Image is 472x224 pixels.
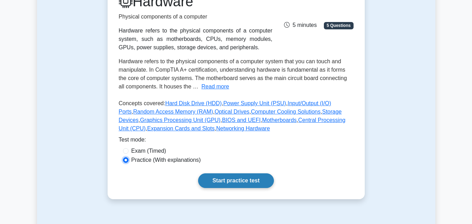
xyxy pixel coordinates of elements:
[198,173,274,188] a: Start practice test
[223,100,286,106] a: Power Supply Unit (PSU)
[119,27,273,52] div: Hardware refers to the physical components of a computer system, such as motherboards, CPUs, memo...
[119,58,347,89] span: Hardware refers to the physical components of a computer system that you can touch and manipulate...
[284,22,317,28] span: 5 minutes
[251,109,320,115] a: Computer Cooling Solutions
[216,125,270,131] a: Networking Hardware
[119,13,273,21] p: Physical components of a computer
[262,117,297,123] a: Motherboards
[133,109,213,115] a: Random Access Memory (RAM)
[131,156,201,164] label: Practice (With explanations)
[202,82,229,91] button: Read more
[215,109,249,115] a: Optical Drives
[119,109,342,123] a: Storage Devices
[222,117,261,123] a: BIOS and UEFI
[165,100,222,106] a: Hard Disk Drive (HDD)
[131,147,166,155] label: Exam (Timed)
[119,136,354,147] div: Test mode:
[324,22,353,29] span: 5 Questions
[147,125,215,131] a: Expansion Cards and Slots
[140,117,220,123] a: Graphics Processing Unit (GPU)
[119,99,354,136] p: Concepts covered: , , , , , , , , , , , ,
